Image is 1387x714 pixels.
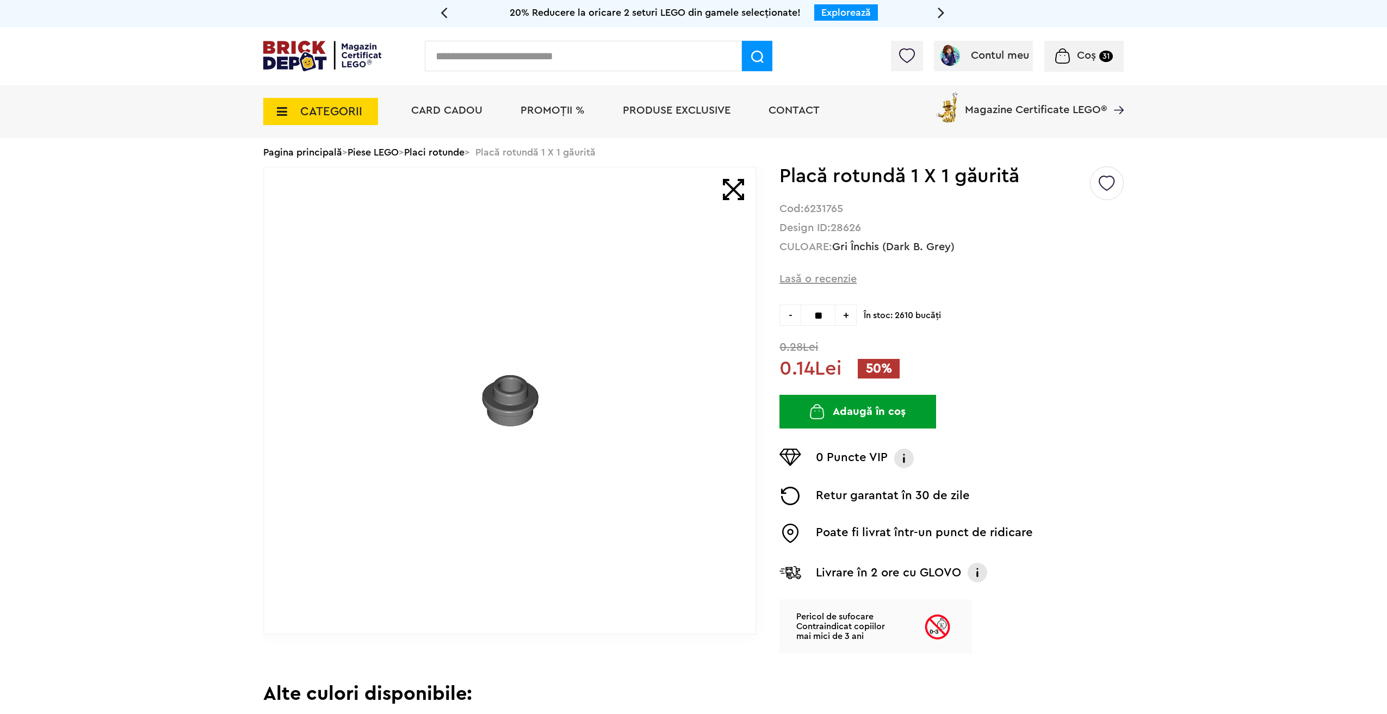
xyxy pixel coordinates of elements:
[779,359,841,378] span: 0.14Lei
[779,242,1124,252] div: CULOARE:
[779,487,801,505] img: Returnare
[779,204,1124,214] div: Cod:
[816,564,961,581] p: Livrare în 2 ore cu GLOVO
[821,8,871,17] a: Explorează
[779,566,801,579] img: Livrare Glovo
[971,50,1029,61] span: Contul meu
[858,359,900,378] span: 50%
[779,395,936,429] button: Adaugă în coș
[923,599,952,654] img: Age limit
[263,684,1124,705] h1: Alte culori disponibile:
[864,305,1124,321] span: În stoc: 2610 bucăţi
[769,105,820,116] a: Contact
[804,203,843,214] strong: 6231765
[348,147,399,157] a: Piese LEGO
[263,147,342,157] a: Pagina principală
[458,349,562,453] img: Placă rotundă 1 X 1 găurită
[831,222,861,233] strong: 28626
[779,449,801,466] img: Puncte VIP
[816,524,1033,543] p: Poate fi livrat într-un punct de ridicare
[779,599,923,654] p: Pericol de sufocare Contraindicat copiilor mai mici de 3 ani
[832,241,955,252] a: Gri Închis (Dark B. Grey)
[510,8,801,17] span: 20% Reducere la oricare 2 seturi LEGO din gamele selecționate!
[404,147,465,157] a: Placi rotunde
[411,105,482,116] a: Card Cadou
[300,105,362,117] span: CATEGORII
[938,50,1029,61] a: Contul meu
[263,138,1124,166] div: > > > Placă rotundă 1 X 1 găurită
[816,487,970,505] p: Retur garantat în 30 de zile
[816,449,888,468] p: 0 Puncte VIP
[967,562,988,583] img: Info livrare cu GLOVO
[965,90,1107,115] span: Magazine Certificate LEGO®
[1077,50,1096,61] span: Coș
[835,305,857,326] span: +
[623,105,730,116] a: Produse exclusive
[779,223,1124,233] div: Design ID:
[779,342,1124,353] span: 0.28Lei
[779,166,1088,186] h1: Placă rotundă 1 X 1 găurită
[521,105,585,116] a: PROMOȚII %
[893,449,915,468] img: Info VIP
[1107,90,1124,101] a: Magazine Certificate LEGO®
[779,305,801,326] span: -
[1099,51,1113,62] small: 31
[779,524,801,543] img: Easybox
[779,271,857,287] span: Lasă o recenzie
